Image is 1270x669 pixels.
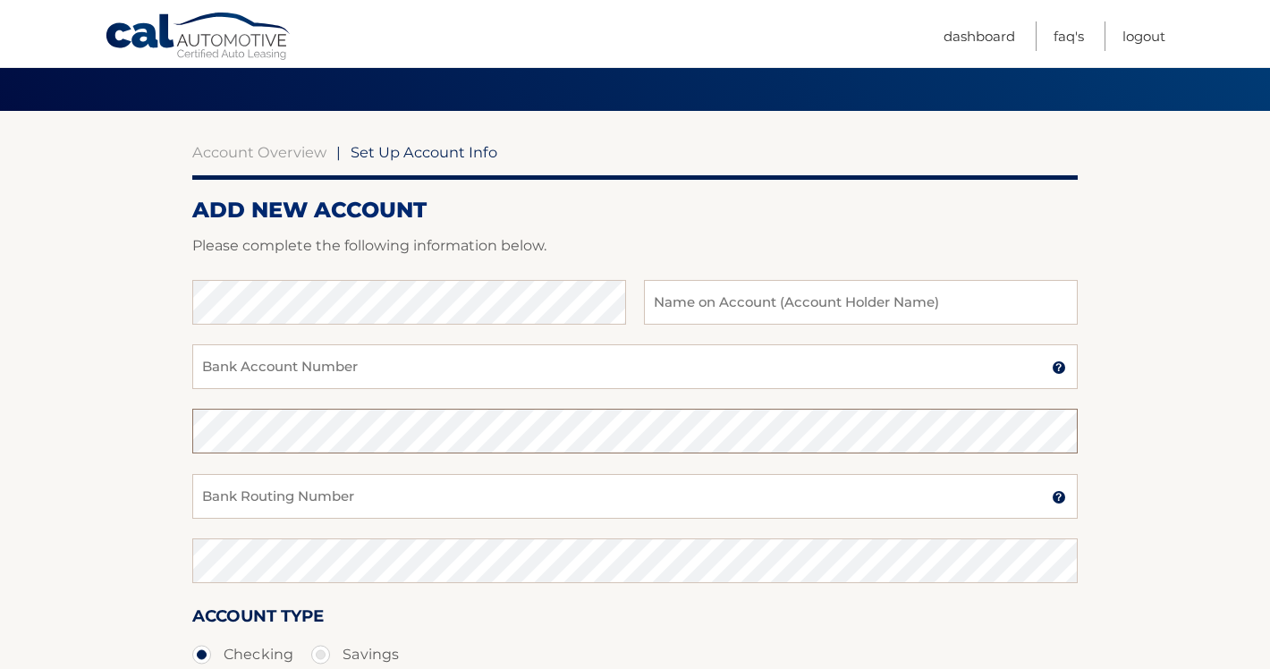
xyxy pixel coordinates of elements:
a: Dashboard [944,21,1015,51]
img: tooltip.svg [1052,360,1066,375]
a: Cal Automotive [105,12,292,64]
span: | [336,143,341,161]
input: Bank Routing Number [192,474,1078,519]
input: Name on Account (Account Holder Name) [644,280,1078,325]
label: Account Type [192,603,324,636]
h2: ADD NEW ACCOUNT [192,197,1078,224]
a: Logout [1122,21,1165,51]
p: Please complete the following information below. [192,233,1078,258]
a: Account Overview [192,143,326,161]
span: Set Up Account Info [351,143,497,161]
input: Bank Account Number [192,344,1078,389]
img: tooltip.svg [1052,490,1066,504]
a: FAQ's [1054,21,1084,51]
